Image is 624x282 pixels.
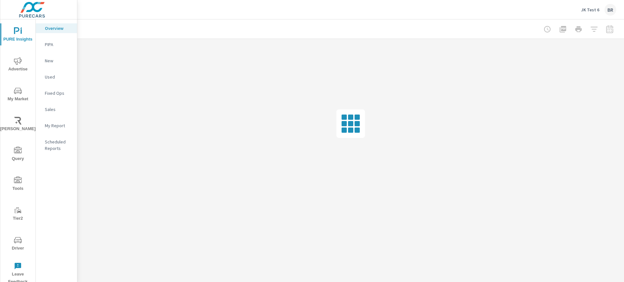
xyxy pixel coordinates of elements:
div: Overview [36,23,77,33]
div: New [36,56,77,66]
span: My Market [2,87,33,103]
p: New [45,57,72,64]
div: BR [604,4,616,16]
p: Fixed Ops [45,90,72,96]
p: My Report [45,122,72,129]
div: Scheduled Reports [36,137,77,153]
span: PURE Insights [2,27,33,43]
p: Used [45,74,72,80]
div: Fixed Ops [36,88,77,98]
div: Used [36,72,77,82]
span: Query [2,147,33,163]
span: Tools [2,177,33,192]
span: Driver [2,236,33,252]
span: [PERSON_NAME] [2,117,33,133]
p: Sales [45,106,72,113]
p: Scheduled Reports [45,139,72,152]
p: PIPA [45,41,72,48]
p: Overview [45,25,72,31]
span: Tier2 [2,206,33,222]
div: Sales [36,104,77,114]
span: Advertise [2,57,33,73]
p: JK Test 6 [581,7,599,13]
div: PIPA [36,40,77,49]
div: My Report [36,121,77,130]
